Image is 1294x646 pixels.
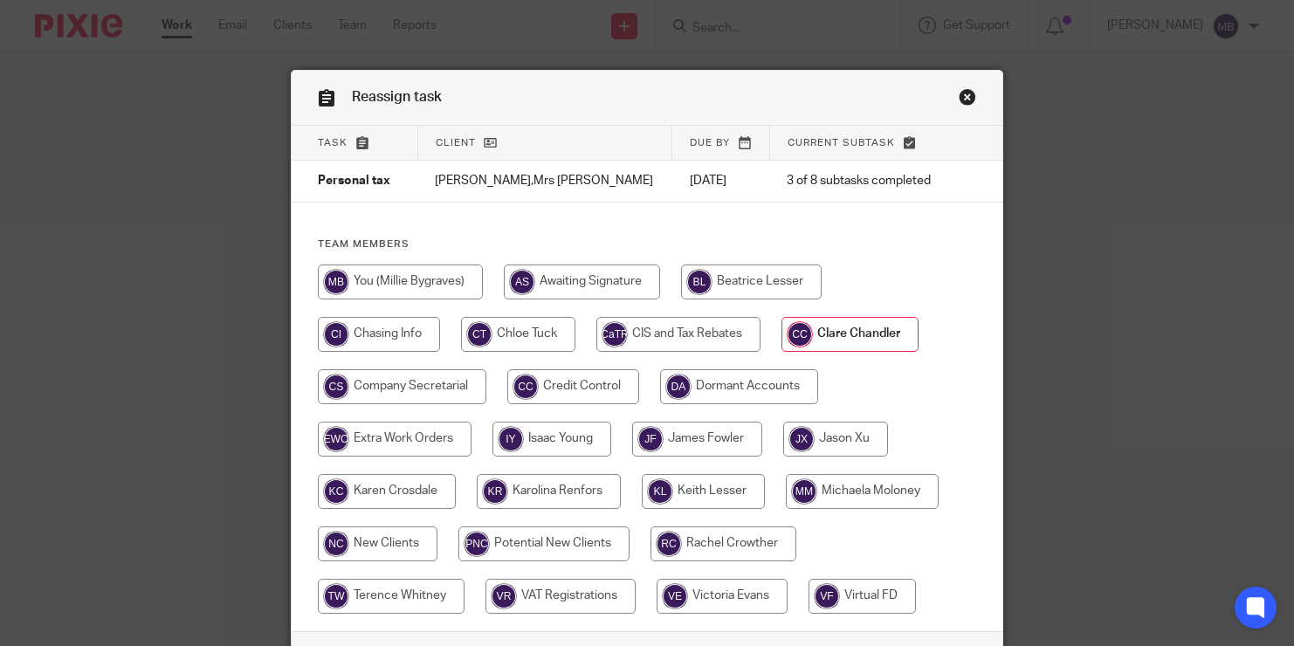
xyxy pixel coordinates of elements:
[690,138,730,148] span: Due by
[959,88,976,112] a: Close this dialog window
[435,172,654,189] p: [PERSON_NAME],Mrs [PERSON_NAME]
[788,138,895,148] span: Current subtask
[318,237,975,251] h4: Team members
[690,172,753,189] p: [DATE]
[436,138,476,148] span: Client
[318,138,348,148] span: Task
[769,161,949,203] td: 3 of 8 subtasks completed
[318,175,390,188] span: Personal tax
[352,90,442,104] span: Reassign task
